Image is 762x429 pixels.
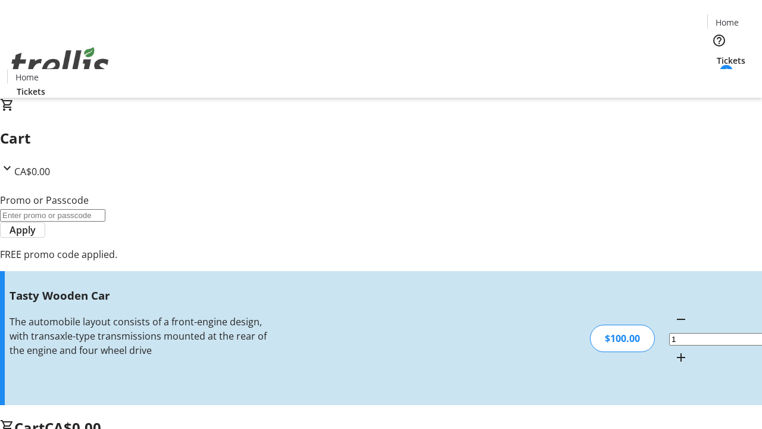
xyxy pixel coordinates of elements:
[8,71,46,83] a: Home
[10,287,270,304] h3: Tasty Wooden Car
[10,223,36,237] span: Apply
[669,307,693,331] button: Decrement by one
[590,325,655,352] div: $100.00
[669,346,693,369] button: Increment by one
[707,67,731,91] button: Cart
[717,54,745,67] span: Tickets
[14,165,50,178] span: CA$0.00
[10,315,270,357] div: The automobile layout consists of a front-engine design, with transaxle-type transmissions mounte...
[708,16,746,29] a: Home
[7,34,113,94] img: Orient E2E Organization gAGAplvE66's Logo
[716,16,739,29] span: Home
[707,29,731,52] button: Help
[17,85,45,98] span: Tickets
[707,54,755,67] a: Tickets
[15,71,39,83] span: Home
[7,85,55,98] a: Tickets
